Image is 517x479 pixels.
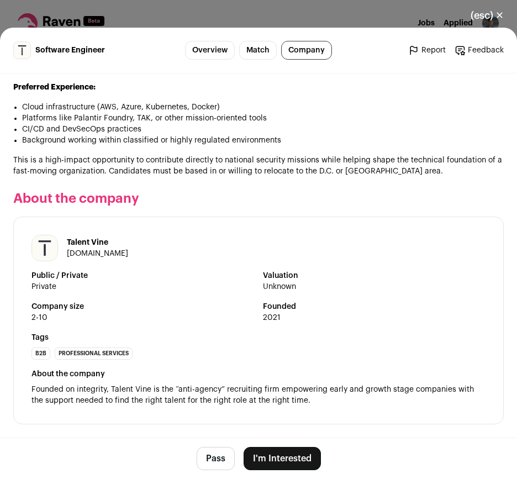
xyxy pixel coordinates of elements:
span: 2-10 [31,312,254,323]
a: Match [239,41,277,60]
strong: Public / Private [31,270,254,281]
strong: Founded [263,301,486,312]
strong: Company size [31,301,254,312]
li: Professional Services [55,348,133,360]
a: Feedback [455,45,504,56]
span: Software Engineer [35,45,105,56]
a: [DOMAIN_NAME] [67,250,128,257]
span: Unknown [263,281,486,292]
li: Platforms like Palantir Foundry, TAK, or other mission-oriented tools [22,113,504,124]
li: B2B [31,348,50,360]
p: This is a high-impact opportunity to contribute directly to national security missions while help... [13,155,504,177]
li: Cloud infrastructure (AWS, Azure, Kubernetes, Docker) [22,102,504,113]
li: Background working within classified or highly regulated environments [22,135,504,146]
a: Company [281,41,332,60]
h1: Talent Vine [67,237,128,248]
img: a38d778b9f61c627bc879ea0f25f6320048243950b7ea2ee873b5f69603d8bdc [32,235,57,261]
img: a38d778b9f61c627bc879ea0f25f6320048243950b7ea2ee873b5f69603d8bdc [14,42,30,59]
button: I'm Interested [244,447,321,470]
span: 2021 [263,312,486,323]
button: Pass [197,447,235,470]
h2: About the company [13,190,504,208]
button: Close modal [457,3,517,28]
strong: Preferred Experience: [13,83,96,91]
span: Founded on integrity, Talent Vine is the “anti-agency” recruiting firm empowering early and growt... [31,386,476,404]
strong: Valuation [263,270,486,281]
span: Private [31,281,254,292]
a: Report [408,45,446,56]
a: Overview [185,41,235,60]
li: CI/CD and DevSecOps practices [22,124,504,135]
div: About the company [31,369,486,380]
strong: Tags [31,332,486,343]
